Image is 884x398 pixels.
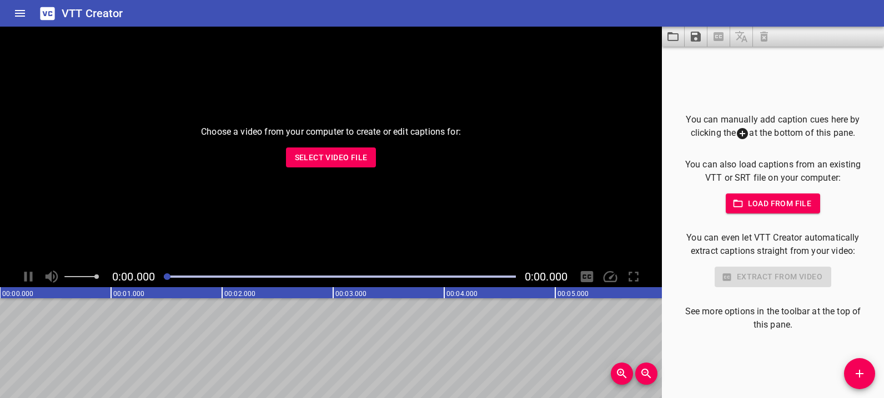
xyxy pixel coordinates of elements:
[2,290,33,298] text: 00:00.000
[224,290,255,298] text: 00:02.000
[680,305,866,331] p: See more options in the toolbar at the top of this pane.
[635,363,657,385] button: Zoom Out
[611,363,633,385] button: Zoom In
[623,266,644,287] div: Toggle Full Screen
[680,158,866,185] p: You can also load captions from an existing VTT or SRT file on your computer:
[680,231,866,258] p: You can even let VTT Creator automatically extract captions straight from your video:
[662,27,685,47] button: Load captions from file
[113,290,144,298] text: 00:01.000
[295,151,368,165] span: Select Video File
[286,147,376,168] button: Select Video File
[689,30,702,43] svg: Save captions to file
[201,125,461,139] p: Choose a video from your computer to create or edit captions for:
[600,266,621,287] div: Playback Speed
[164,275,516,278] div: Play progress
[726,193,821,214] button: Load from file
[62,4,123,22] h6: VTT Creator
[576,266,597,287] div: Hide/Show Captions
[525,270,567,283] span: Video Duration
[335,290,366,298] text: 00:03.000
[844,358,875,389] button: Add Cue
[557,290,589,298] text: 00:05.000
[112,270,155,283] span: Current Time
[735,197,812,211] span: Load from file
[666,30,680,43] svg: Load captions from file
[446,290,478,298] text: 00:04.000
[680,113,866,140] p: You can manually add caption cues here by clicking the at the bottom of this pane.
[680,267,866,287] div: Select a video in the pane to the left to use this feature
[685,27,707,47] button: Save captions to file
